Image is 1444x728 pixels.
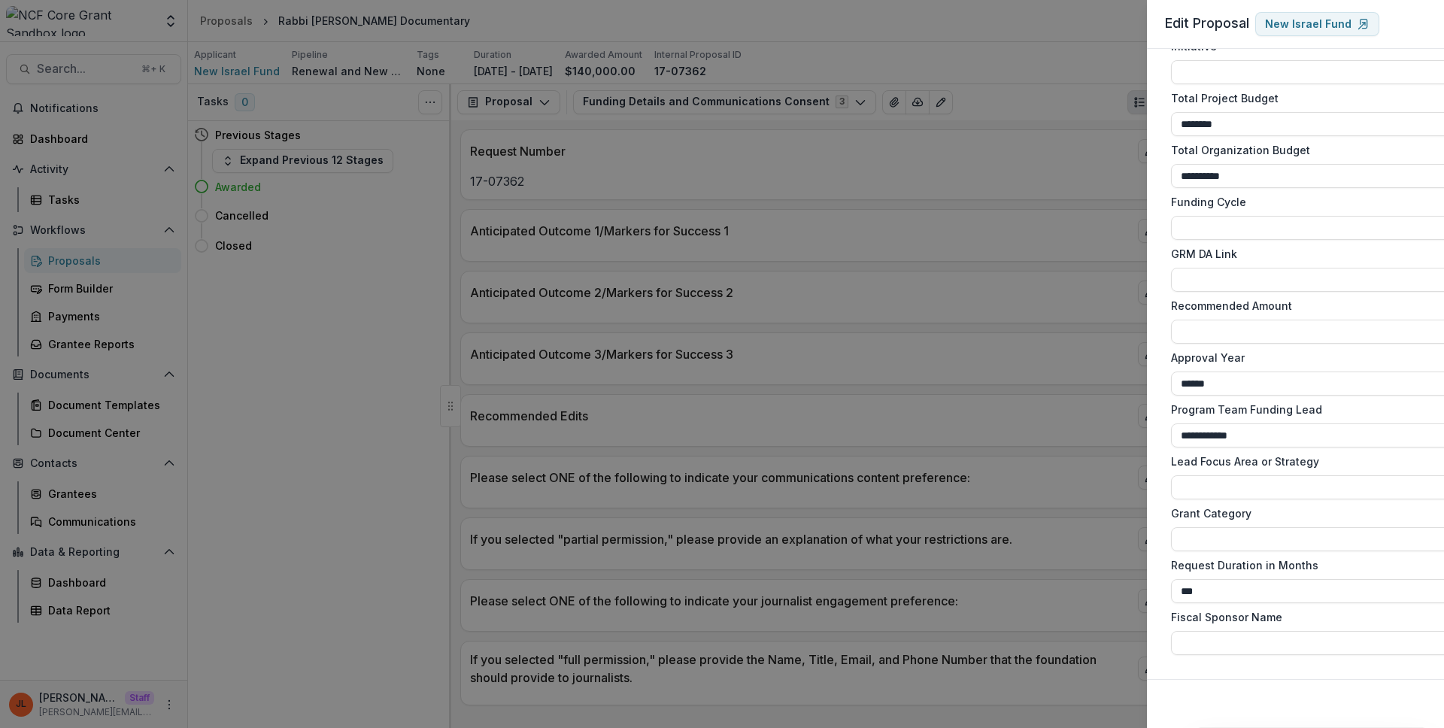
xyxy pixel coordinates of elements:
[1265,18,1351,31] p: New Israel Fund
[1255,12,1379,36] a: New Israel Fund
[1165,15,1249,31] span: Edit Proposal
